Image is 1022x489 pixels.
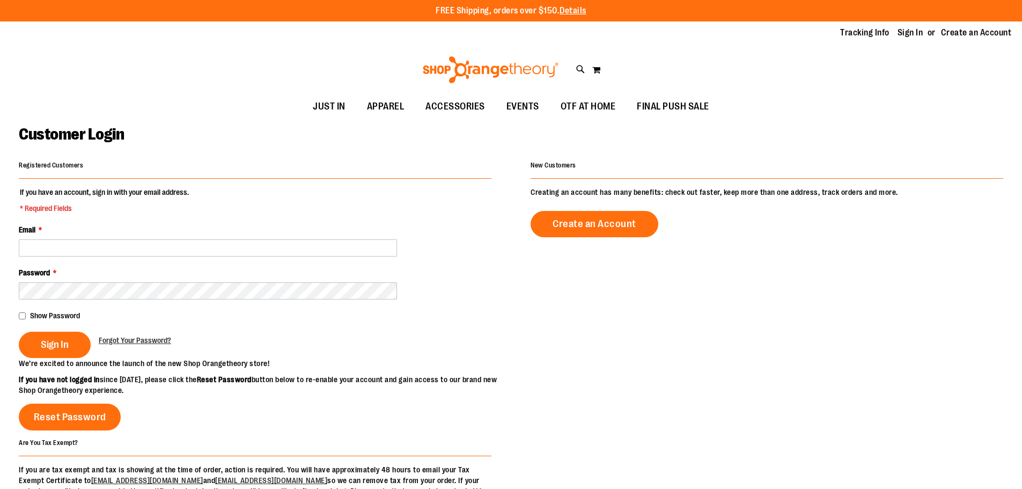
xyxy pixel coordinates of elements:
[99,336,171,345] span: Forgot Your Password?
[34,411,106,423] span: Reset Password
[41,339,69,351] span: Sign In
[20,203,189,214] span: * Required Fields
[367,94,405,119] span: APPAREL
[356,94,415,119] a: APPAREL
[30,311,80,320] span: Show Password
[19,187,190,214] legend: If you have an account, sign in with your email address.
[19,375,100,384] strong: If you have not logged in
[436,5,586,17] p: FREE Shipping, orders over $150.
[313,94,345,119] span: JUST IN
[637,94,709,119] span: FINAL PUSH SALE
[421,56,560,83] img: Shop Orangetheory
[19,439,78,446] strong: Are You Tax Exempt?
[19,225,35,234] span: Email
[302,94,356,119] a: JUST IN
[941,27,1012,39] a: Create an Account
[91,476,203,485] a: [EMAIL_ADDRESS][DOMAIN_NAME]
[19,268,50,277] span: Password
[19,404,121,430] a: Reset Password
[506,94,539,119] span: EVENTS
[553,218,636,230] span: Create an Account
[19,358,511,369] p: We’re excited to announce the launch of the new Shop Orangetheory store!
[215,476,327,485] a: [EMAIL_ADDRESS][DOMAIN_NAME]
[560,6,586,16] a: Details
[425,94,485,119] span: ACCESSORIES
[840,27,889,39] a: Tracking Info
[561,94,616,119] span: OTF AT HOME
[531,211,658,237] a: Create an Account
[197,375,252,384] strong: Reset Password
[626,94,720,119] a: FINAL PUSH SALE
[531,162,576,169] strong: New Customers
[415,94,496,119] a: ACCESSORIES
[550,94,627,119] a: OTF AT HOME
[99,335,171,346] a: Forgot Your Password?
[19,374,511,396] p: since [DATE], please click the button below to re-enable your account and gain access to our bran...
[496,94,550,119] a: EVENTS
[19,162,83,169] strong: Registered Customers
[531,187,1003,198] p: Creating an account has many benefits: check out faster, keep more than one address, track orders...
[19,332,91,358] button: Sign In
[898,27,923,39] a: Sign In
[19,125,124,143] span: Customer Login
